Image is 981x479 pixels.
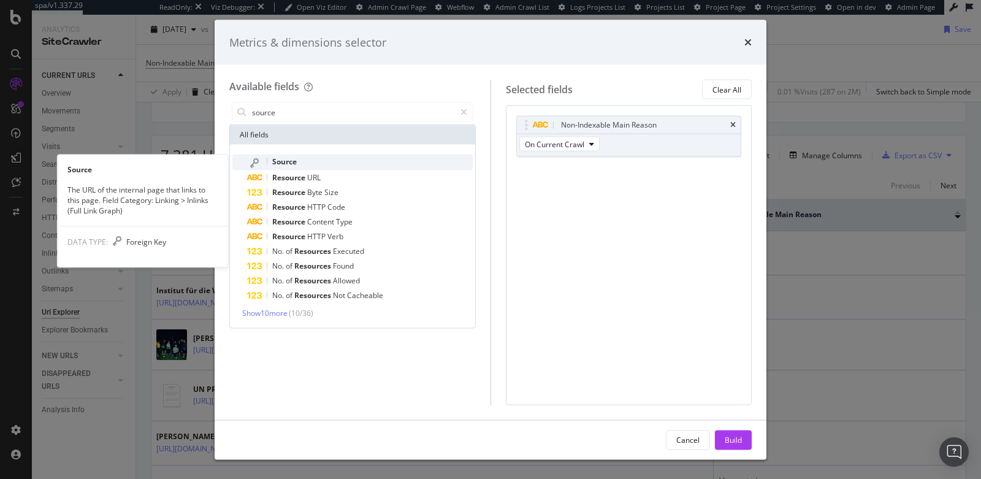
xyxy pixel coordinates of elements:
[272,217,307,227] span: Resource
[307,202,327,212] span: HTTP
[333,246,364,256] span: Executed
[215,20,766,459] div: modal
[294,290,333,301] span: Resources
[744,34,752,50] div: times
[286,246,294,256] span: of
[725,434,742,445] div: Build
[333,261,354,271] span: Found
[730,121,736,129] div: times
[327,231,343,242] span: Verb
[307,217,336,227] span: Content
[561,119,657,131] div: Non-Indexable Main Reason
[307,187,324,197] span: Byte
[715,430,752,450] button: Build
[333,275,360,286] span: Allowed
[272,156,297,167] span: Source
[272,261,286,271] span: No.
[286,290,294,301] span: of
[324,187,338,197] span: Size
[251,103,455,121] input: Search by field name
[58,164,228,175] div: Source
[702,80,752,99] button: Clear All
[272,172,307,183] span: Resource
[336,217,353,227] span: Type
[294,275,333,286] span: Resources
[525,139,584,149] span: On Current Crawl
[272,290,286,301] span: No.
[307,172,321,183] span: URL
[294,246,333,256] span: Resources
[286,261,294,271] span: of
[327,202,345,212] span: Code
[272,246,286,256] span: No.
[289,308,313,318] span: ( 10 / 36 )
[272,202,307,212] span: Resource
[272,231,307,242] span: Resource
[712,84,741,94] div: Clear All
[307,231,327,242] span: HTTP
[676,434,700,445] div: Cancel
[939,437,969,467] div: Open Intercom Messenger
[58,185,228,216] div: The URL of the internal page that links to this page. Field Category: Linking > Inlinks (Full Lin...
[229,80,299,93] div: Available fields
[229,34,386,50] div: Metrics & dimensions selector
[272,275,286,286] span: No.
[666,430,710,450] button: Cancel
[333,290,347,301] span: Not
[230,125,475,145] div: All fields
[516,116,742,157] div: Non-Indexable Main ReasontimesOn Current Crawl
[519,137,600,151] button: On Current Crawl
[272,187,307,197] span: Resource
[294,261,333,271] span: Resources
[347,290,383,301] span: Cacheable
[286,275,294,286] span: of
[506,82,573,96] div: Selected fields
[242,308,288,318] span: Show 10 more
